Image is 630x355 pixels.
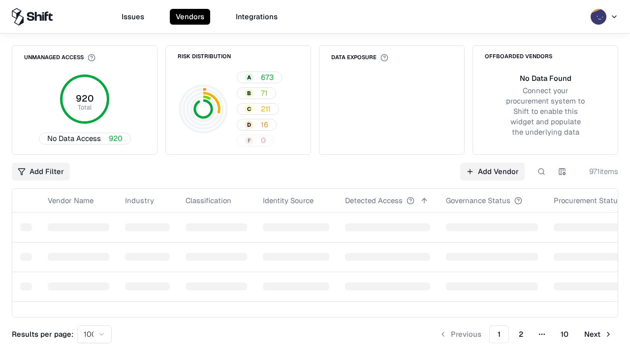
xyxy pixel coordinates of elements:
nav: pagination [433,325,618,343]
div: Identity Source [263,195,314,206]
div: Connect your procurement system to Shift to enable this widget and populate the underlying data [504,85,586,138]
div: Offboarded Vendors [485,54,552,59]
p: Results per page: [12,329,73,339]
div: Vendor Name [48,195,94,206]
span: 920 [109,133,123,143]
button: Integrations [230,9,283,25]
button: Vendors [170,9,210,25]
span: No Data Access [47,133,101,143]
button: C211 [237,103,279,115]
div: 971 items [579,166,618,177]
div: Industry [125,195,154,206]
button: A673 [237,71,282,83]
button: 10 [553,325,576,343]
button: B71 [237,87,276,99]
button: Issues [116,9,150,25]
div: D [245,121,253,129]
div: No Data Found [520,73,571,83]
div: B [245,89,253,97]
span: 16 [261,119,268,130]
a: Add Vendor [460,163,525,180]
span: 673 [261,72,274,82]
button: Add Filter [12,163,70,180]
div: Risk Distribution [178,54,231,59]
tspan: Total [78,103,92,111]
div: Governance Status [446,195,510,206]
button: Next [578,325,618,343]
div: Data Exposure [331,54,388,62]
div: A [245,73,253,81]
tspan: 920 [76,93,94,104]
div: Classification [186,195,231,206]
button: No Data Access920 [39,133,131,144]
div: Procurement Status [554,195,622,206]
button: 1 [489,325,509,343]
div: C [245,105,253,113]
span: 71 [261,88,268,98]
button: 2 [511,325,531,343]
div: Unmanaged Access [24,54,95,62]
span: 211 [261,104,271,114]
div: Detected Access [345,195,403,206]
button: D16 [237,119,277,131]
